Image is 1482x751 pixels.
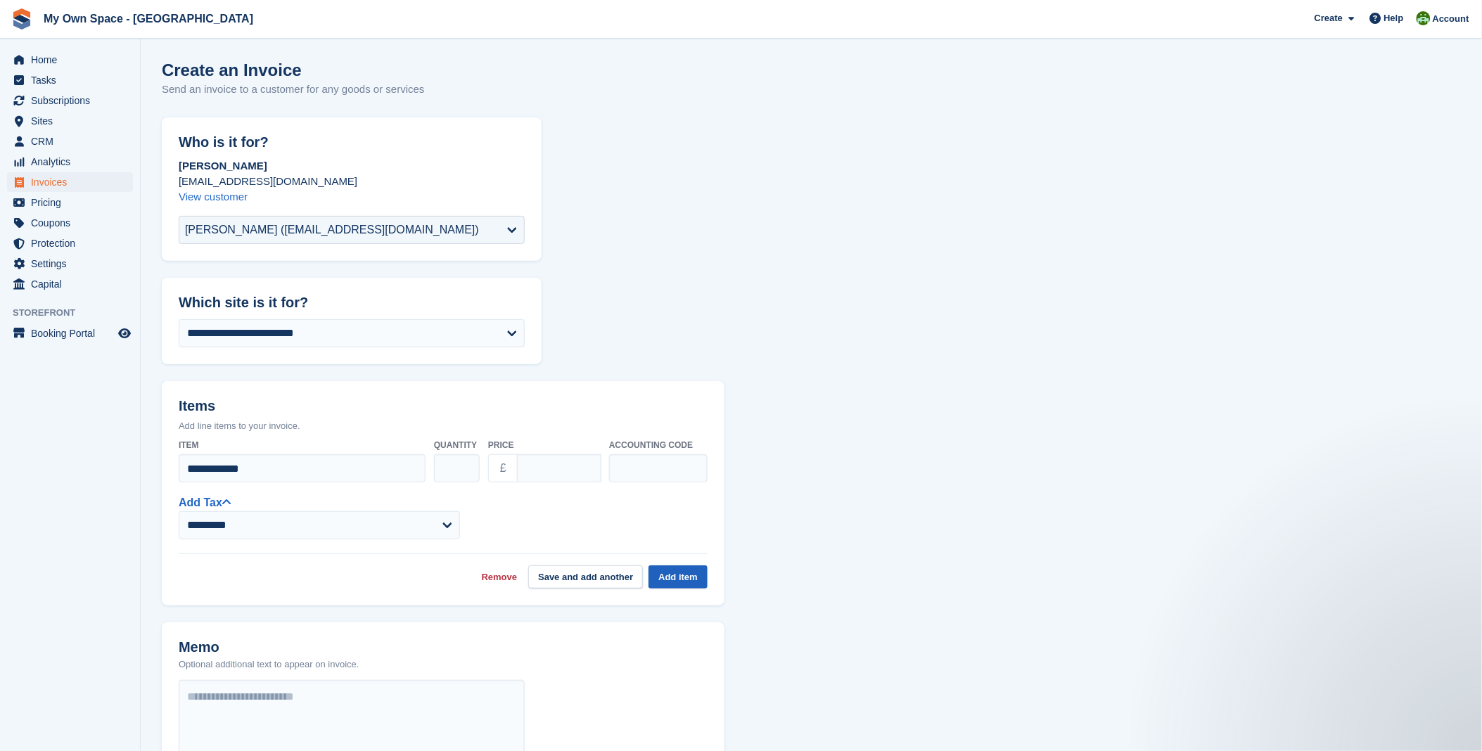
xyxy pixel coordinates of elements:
[31,131,115,151] span: CRM
[488,439,601,451] label: Price
[7,213,133,233] a: menu
[179,639,359,655] h2: Memo
[528,565,643,589] button: Save and add another
[31,91,115,110] span: Subscriptions
[179,134,525,150] h2: Who is it for?
[179,398,708,417] h2: Items
[7,70,133,90] a: menu
[31,254,115,274] span: Settings
[1384,11,1404,25] span: Help
[31,323,115,343] span: Booking Portal
[482,570,518,584] a: Remove
[11,8,32,30] img: stora-icon-8386f47178a22dfd0bd8f6a31ec36ba5ce8667c1dd55bd0f319d3a0aa187defe.svg
[179,439,426,451] label: Item
[7,172,133,192] a: menu
[7,91,133,110] a: menu
[7,323,133,343] a: menu
[179,191,248,203] a: View customer
[38,7,259,30] a: My Own Space - [GEOGRAPHIC_DATA]
[179,419,708,433] p: Add line items to your invoice.
[1315,11,1343,25] span: Create
[31,233,115,253] span: Protection
[7,131,133,151] a: menu
[162,60,425,79] h1: Create an Invoice
[609,439,708,451] label: Accounting code
[31,152,115,172] span: Analytics
[13,306,140,320] span: Storefront
[7,274,133,294] a: menu
[31,70,115,90] span: Tasks
[179,295,525,311] h2: Which site is it for?
[649,565,708,589] button: Add item
[7,111,133,131] a: menu
[434,439,480,451] label: Quantity
[31,172,115,192] span: Invoices
[162,82,425,98] p: Send an invoice to a customer for any goods or services
[179,158,525,174] p: [PERSON_NAME]
[116,325,133,342] a: Preview store
[179,496,231,508] a: Add Tax
[7,254,133,274] a: menu
[31,111,115,131] span: Sites
[179,174,525,189] p: [EMAIL_ADDRESS][DOMAIN_NAME]
[7,233,133,253] a: menu
[185,222,479,238] div: [PERSON_NAME] ([EMAIL_ADDRESS][DOMAIN_NAME])
[31,193,115,212] span: Pricing
[31,50,115,70] span: Home
[1433,12,1469,26] span: Account
[31,274,115,294] span: Capital
[7,50,133,70] a: menu
[179,657,359,672] p: Optional additional text to appear on invoice.
[7,152,133,172] a: menu
[7,193,133,212] a: menu
[31,213,115,233] span: Coupons
[1417,11,1431,25] img: Keely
